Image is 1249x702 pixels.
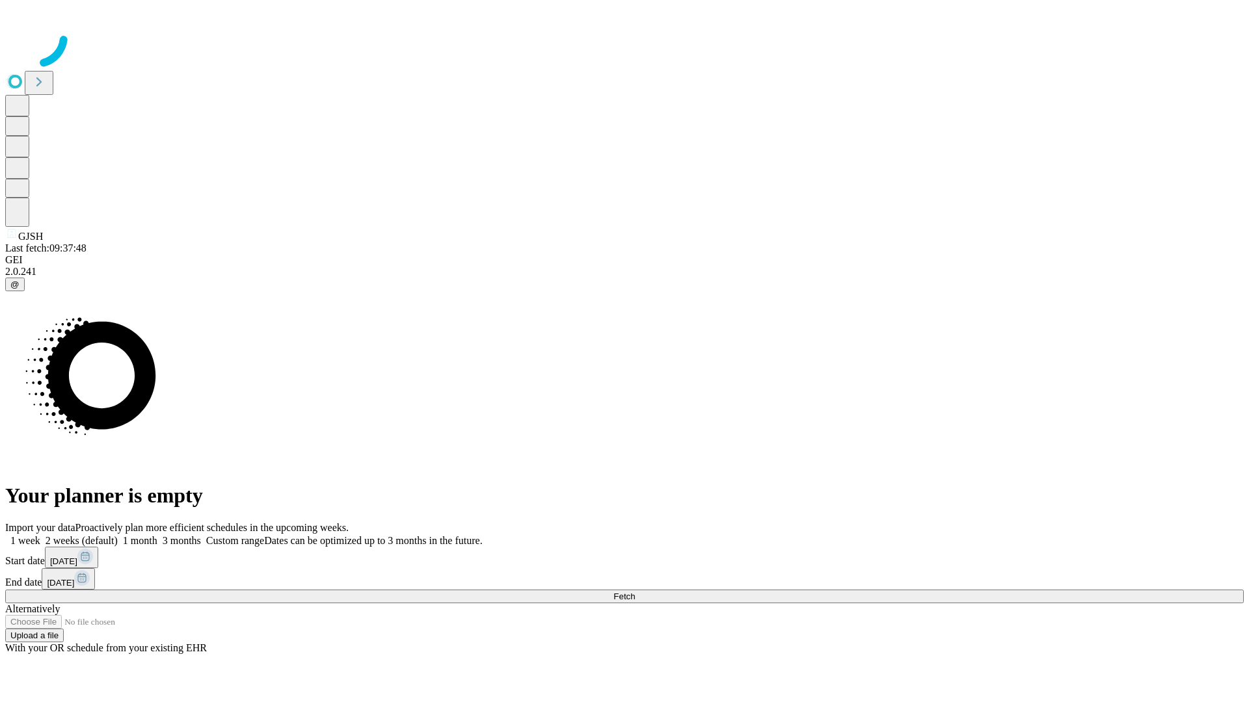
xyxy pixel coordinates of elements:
[45,547,98,568] button: [DATE]
[75,522,349,533] span: Proactively plan more efficient schedules in the upcoming weeks.
[47,578,74,588] span: [DATE]
[5,642,207,653] span: With your OR schedule from your existing EHR
[264,535,482,546] span: Dates can be optimized up to 3 months in the future.
[123,535,157,546] span: 1 month
[5,629,64,642] button: Upload a file
[50,556,77,566] span: [DATE]
[5,254,1244,266] div: GEI
[613,591,635,601] span: Fetch
[5,590,1244,603] button: Fetch
[5,266,1244,278] div: 2.0.241
[206,535,264,546] span: Custom range
[18,231,43,242] span: GJSH
[10,279,20,289] span: @
[5,547,1244,568] div: Start date
[163,535,201,546] span: 3 months
[5,484,1244,508] h1: Your planner is empty
[5,522,75,533] span: Import your data
[5,603,60,614] span: Alternatively
[5,278,25,291] button: @
[42,568,95,590] button: [DATE]
[10,535,40,546] span: 1 week
[5,242,87,253] span: Last fetch: 09:37:48
[5,568,1244,590] div: End date
[46,535,118,546] span: 2 weeks (default)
